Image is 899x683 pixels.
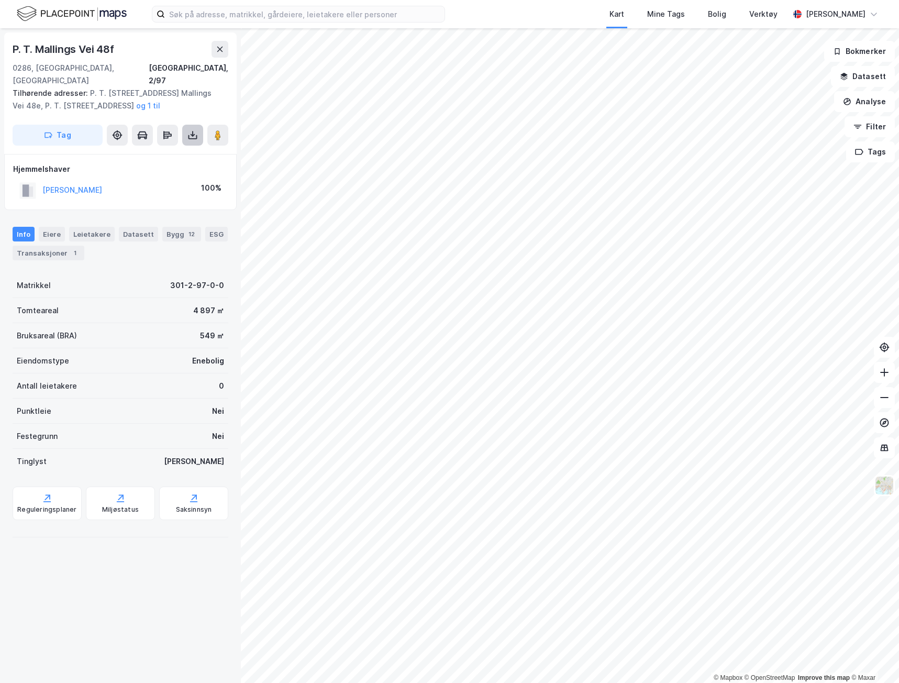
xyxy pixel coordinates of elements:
[165,6,445,22] input: Søk på adresse, matrikkel, gårdeiere, leietakere eller personer
[102,505,139,514] div: Miljøstatus
[806,8,865,20] div: [PERSON_NAME]
[212,405,224,417] div: Nei
[609,8,624,20] div: Kart
[708,8,726,20] div: Bolig
[212,430,224,443] div: Nei
[13,227,35,241] div: Info
[798,674,850,681] a: Improve this map
[17,279,51,292] div: Matrikkel
[847,633,899,683] div: Kontrollprogram for chat
[192,355,224,367] div: Enebolig
[162,227,201,241] div: Bygg
[834,91,895,112] button: Analyse
[69,227,115,241] div: Leietakere
[847,633,899,683] iframe: Chat Widget
[17,329,77,342] div: Bruksareal (BRA)
[17,455,47,468] div: Tinglyst
[647,8,685,20] div: Mine Tags
[17,355,69,367] div: Eiendomstype
[200,329,224,342] div: 549 ㎡
[745,674,795,681] a: OpenStreetMap
[70,248,80,258] div: 1
[170,279,224,292] div: 301-2-97-0-0
[17,304,59,317] div: Tomteareal
[846,141,895,162] button: Tags
[17,5,127,23] img: logo.f888ab2527a4732fd821a326f86c7f29.svg
[845,116,895,137] button: Filter
[17,380,77,392] div: Antall leietakere
[13,87,220,112] div: P. T. [STREET_ADDRESS] Mallings Vei 48e, P. T. [STREET_ADDRESS]
[176,505,212,514] div: Saksinnsyn
[874,476,894,495] img: Z
[17,405,51,417] div: Punktleie
[17,505,76,514] div: Reguleringsplaner
[13,89,90,97] span: Tilhørende adresser:
[119,227,158,241] div: Datasett
[831,66,895,87] button: Datasett
[186,229,197,239] div: 12
[749,8,778,20] div: Verktøy
[193,304,224,317] div: 4 897 ㎡
[13,41,116,58] div: P. T. Mallings Vei 48f
[13,125,103,146] button: Tag
[219,380,224,392] div: 0
[714,674,742,681] a: Mapbox
[13,62,149,87] div: 0286, [GEOGRAPHIC_DATA], [GEOGRAPHIC_DATA]
[164,455,224,468] div: [PERSON_NAME]
[205,227,228,241] div: ESG
[149,62,228,87] div: [GEOGRAPHIC_DATA], 2/97
[13,163,228,175] div: Hjemmelshaver
[201,182,221,194] div: 100%
[17,430,58,443] div: Festegrunn
[39,227,65,241] div: Eiere
[13,246,84,260] div: Transaksjoner
[824,41,895,62] button: Bokmerker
